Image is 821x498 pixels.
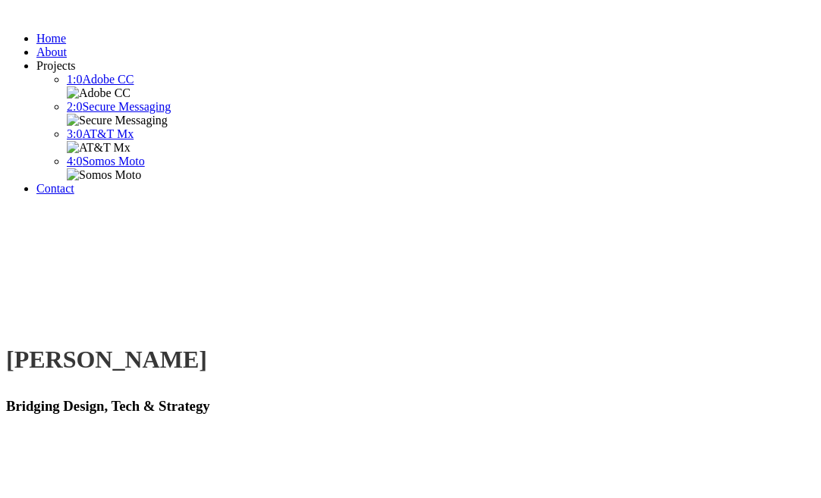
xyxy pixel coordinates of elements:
[67,86,131,100] img: Adobe CC
[67,100,171,113] a: 2:0Secure Messaging
[67,155,82,168] span: 4:0
[67,127,82,140] span: 3:0
[67,127,134,140] a: 3:0AT&T Mx
[36,59,76,72] span: Projects
[6,346,815,374] h1: [PERSON_NAME]
[67,141,131,155] img: AT&T Mx
[67,114,168,127] img: Secure Messaging
[67,168,141,182] img: Somos Moto
[67,155,145,168] a: 4:0Somos Moto
[36,45,67,58] a: About
[67,73,82,86] span: 1:0
[67,100,82,113] span: 2:0
[36,182,74,195] a: Contact
[67,73,134,86] a: 1:0Adobe CC
[6,398,815,415] h3: Bridging Design, Tech & Strategy
[36,32,66,45] a: Home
